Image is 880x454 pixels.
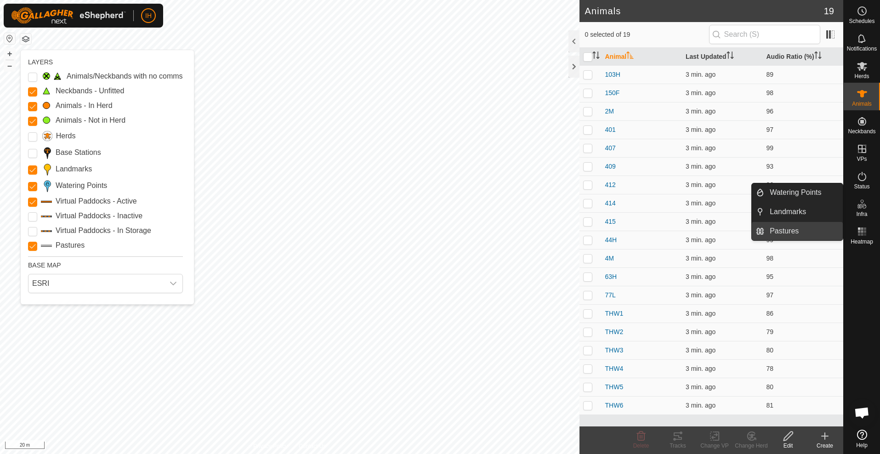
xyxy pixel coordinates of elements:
label: Neckbands - Unfitted [56,85,124,96]
span: Oct 15, 2025, 12:37 PM [686,181,715,188]
span: 44H [605,235,617,245]
span: 412 [605,180,616,190]
span: 63H [605,272,617,282]
label: Animals - In Herd [56,100,113,111]
span: 77L [605,290,616,300]
div: LAYERS [28,57,183,67]
span: Oct 15, 2025, 12:36 PM [686,365,715,372]
span: THW1 [605,309,624,318]
span: 96 [766,108,774,115]
th: Animal [602,48,682,66]
div: Change VP [696,442,733,450]
span: 103H [605,70,620,79]
span: Oct 15, 2025, 12:36 PM [686,328,715,335]
input: Search (S) [709,25,820,44]
span: Schedules [849,18,874,24]
label: Base Stations [56,147,101,158]
span: THW2 [605,327,624,337]
span: Oct 15, 2025, 12:36 PM [686,89,715,96]
span: 95 [766,273,774,280]
span: 4M [605,254,614,263]
div: Change Herd [733,442,770,450]
span: 150F [605,88,620,98]
li: Landmarks [752,203,843,221]
span: Notifications [847,46,877,51]
span: Watering Points [770,187,821,198]
div: BASE MAP [28,256,183,270]
label: Virtual Paddocks - Inactive [56,210,142,221]
a: Help [844,426,880,452]
p-sorticon: Activate to sort [727,53,734,60]
div: Open chat [848,399,876,426]
label: Pastures [56,240,85,251]
span: 86 [766,310,774,317]
span: Oct 15, 2025, 12:36 PM [686,273,715,280]
span: VPs [857,156,867,162]
span: 99 [766,236,774,244]
button: + [4,48,15,59]
label: Herds [56,131,76,142]
div: Edit [770,442,806,450]
span: 80 [766,383,774,391]
p-sorticon: Activate to sort [592,53,600,60]
p-sorticon: Activate to sort [814,53,822,60]
img: Gallagher Logo [11,7,126,24]
button: Reset Map [4,33,15,44]
span: Infra [856,211,867,217]
h2: Animals [585,6,824,17]
span: Animals [852,101,872,107]
span: 98 [766,89,774,96]
span: Oct 15, 2025, 12:36 PM [686,163,715,170]
span: Status [854,184,869,189]
a: Pastures [764,222,843,240]
label: Animals - Not in Herd [56,115,125,126]
label: Landmarks [56,164,92,175]
span: 414 [605,199,616,208]
span: Heatmap [851,239,873,244]
span: Delete [633,443,649,449]
span: 97 [766,291,774,299]
span: 79 [766,328,774,335]
a: Watering Points [764,183,843,202]
span: ESRI [28,274,164,293]
span: Herds [854,74,869,79]
span: 81 [766,402,774,409]
span: 80 [766,346,774,354]
span: 99 [766,144,774,152]
span: 407 [605,143,616,153]
span: Landmarks [770,206,806,217]
span: 78 [766,365,774,372]
p-sorticon: Activate to sort [626,53,634,60]
label: Virtual Paddocks - Active [56,196,137,207]
div: Tracks [659,442,696,450]
span: 401 [605,125,616,135]
span: THW3 [605,346,624,355]
li: Pastures [752,222,843,240]
span: IH [145,11,152,21]
span: 93 [766,163,774,170]
span: 19 [824,4,834,18]
label: Virtual Paddocks - In Storage [56,225,151,236]
span: Neckbands [848,129,875,134]
span: Oct 15, 2025, 12:37 PM [686,291,715,299]
span: Oct 15, 2025, 12:36 PM [686,199,715,207]
span: THW6 [605,401,624,410]
label: Watering Points [56,180,107,191]
span: 2M [605,107,614,116]
span: Oct 15, 2025, 12:36 PM [686,108,715,115]
span: Oct 15, 2025, 12:36 PM [686,236,715,244]
span: 409 [605,162,616,171]
div: Create [806,442,843,450]
a: Privacy Policy [253,442,288,450]
label: Animals/Neckbands with no comms [67,71,183,82]
th: Audio Ratio (%) [763,48,844,66]
li: Watering Points [752,183,843,202]
span: 89 [766,71,774,78]
span: Oct 15, 2025, 12:36 PM [686,218,715,225]
span: 415 [605,217,616,227]
span: THW4 [605,364,624,374]
th: Last Updated [682,48,763,66]
span: Oct 15, 2025, 12:36 PM [686,310,715,317]
span: 0 selected of 19 [585,30,709,40]
span: Help [856,443,868,448]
